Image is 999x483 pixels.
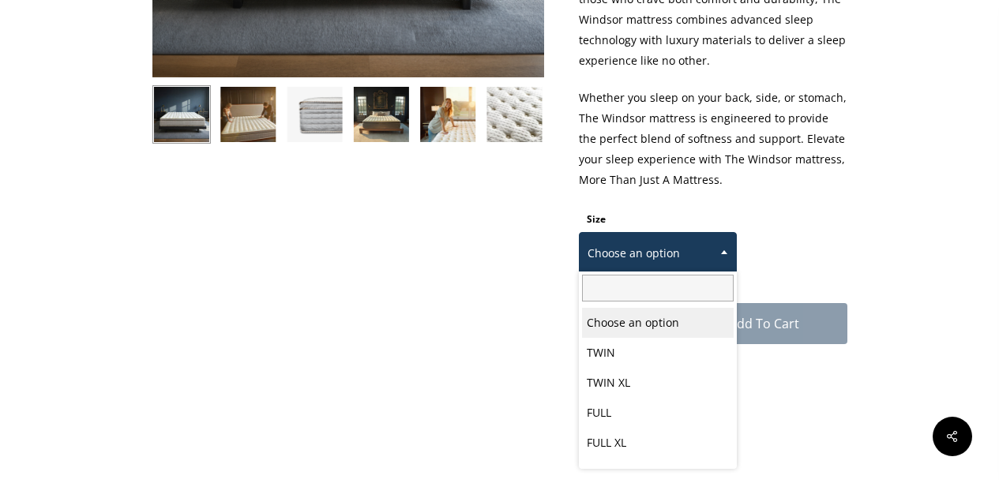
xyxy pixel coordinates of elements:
[582,398,734,428] li: FULL
[580,237,736,270] span: Choose an option
[582,308,734,338] li: Choose an option
[285,85,344,144] img: Windsor-Side-Profile-HD-Closeup
[582,368,734,398] li: TWIN XL
[582,428,734,458] li: FULL XL
[351,85,410,144] img: Windsor In NH Manor
[152,85,211,144] img: Windsor In Studio
[682,303,847,344] button: Add to cart
[579,232,737,275] span: Choose an option
[579,88,847,207] p: Whether you sleep on your back, side, or stomach, The Windsor mattress is engineered to provide t...
[587,212,606,226] label: Size
[219,85,277,144] img: Windsor-Condo-Shoot-Joane-and-eric feel the plush pillow top.
[582,338,734,368] li: TWIN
